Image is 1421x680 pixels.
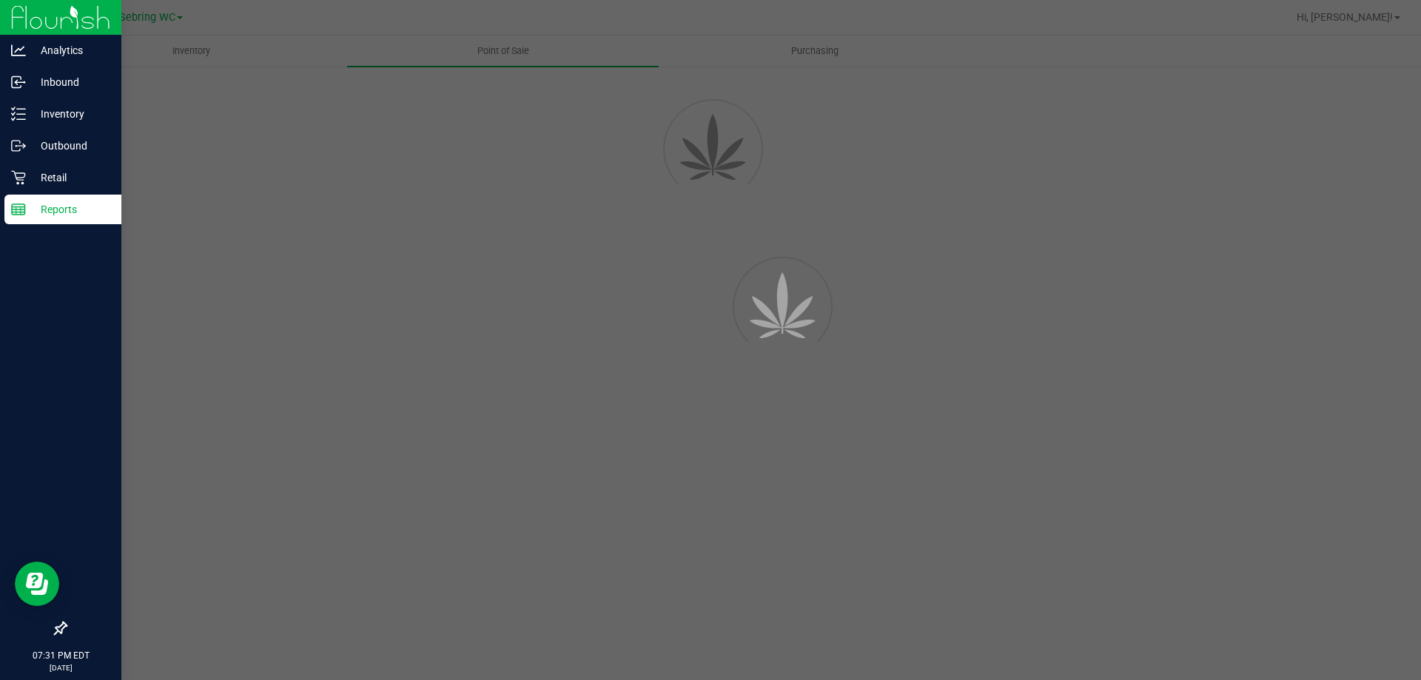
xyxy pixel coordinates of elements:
[26,73,115,91] p: Inbound
[11,43,26,58] inline-svg: Analytics
[26,137,115,155] p: Outbound
[26,41,115,59] p: Analytics
[11,107,26,121] inline-svg: Inventory
[11,202,26,217] inline-svg: Reports
[7,649,115,662] p: 07:31 PM EDT
[11,138,26,153] inline-svg: Outbound
[15,562,59,606] iframe: Resource center
[11,170,26,185] inline-svg: Retail
[26,105,115,123] p: Inventory
[26,201,115,218] p: Reports
[26,169,115,186] p: Retail
[11,75,26,90] inline-svg: Inbound
[7,662,115,673] p: [DATE]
